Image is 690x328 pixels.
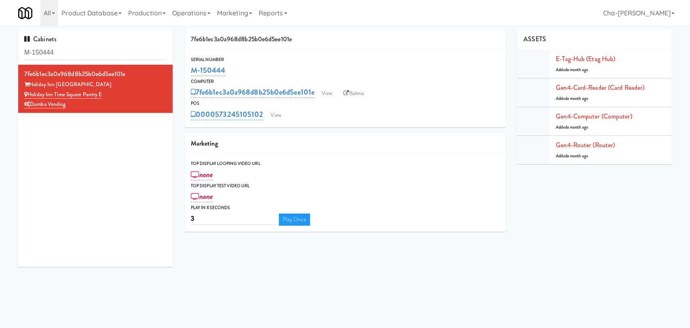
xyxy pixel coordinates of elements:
[191,191,213,202] a: none
[191,204,500,212] div: Play in X seconds
[191,109,264,120] a: 0000573245105102
[18,6,32,20] img: Micromart
[24,100,65,108] a: Dumbo Vending
[556,83,644,92] a: Gen4-card-reader (Card Reader)
[24,80,167,90] div: Holiday Inn [GEOGRAPHIC_DATA]
[340,87,368,99] a: Balena
[18,65,173,113] li: 7fe6b1ec3a0a968d8b25b0e6d5ee101eHoliday Inn [GEOGRAPHIC_DATA] Holiday Inn Time Square Pantry EDum...
[266,109,285,121] a: View
[24,68,167,80] div: 7fe6b1ec3a0a968d8b25b0e6d5ee101e
[191,160,500,168] div: Top Display Looping Video Url
[567,153,588,159] span: a month ago
[24,34,57,44] span: Cabinets
[523,34,546,44] span: ASSETS
[279,214,310,226] a: Play Once
[191,139,218,148] span: Marketing
[185,29,506,50] div: 7fe6b1ec3a0a968d8b25b0e6d5ee101e
[24,91,102,99] a: Holiday Inn Time Square Pantry E
[191,78,500,86] div: Computer
[556,153,588,159] span: Added
[556,140,615,150] a: Gen4-router (Router)
[191,169,213,180] a: none
[318,87,336,99] a: View
[567,124,588,130] span: a month ago
[556,95,588,102] span: Added
[556,54,615,63] a: E-tag-hub (Etag Hub)
[191,87,314,98] a: 7fe6b1ec3a0a968d8b25b0e6d5ee101e
[191,182,500,190] div: Top Display Test Video Url
[191,99,500,108] div: POS
[191,65,226,76] a: M-150444
[556,124,588,130] span: Added
[556,67,588,73] span: Added
[191,56,500,64] div: Serial Number
[556,112,632,121] a: Gen4-computer (Computer)
[24,45,167,60] input: Search cabinets
[567,67,588,73] span: a month ago
[567,95,588,102] span: a month ago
